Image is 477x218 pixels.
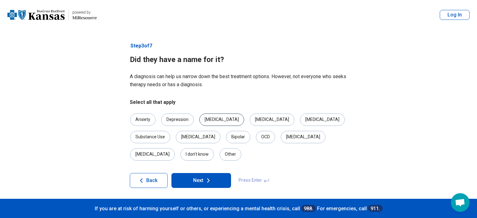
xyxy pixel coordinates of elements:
[130,173,168,188] button: Back
[7,7,65,22] img: Blue Cross Blue Shield Kansas
[171,173,231,188] button: Next
[300,113,345,126] div: [MEDICAL_DATA]
[176,131,220,143] div: [MEDICAL_DATA]
[130,42,347,50] p: Step 3 of 7
[220,148,241,161] div: Other
[180,148,214,161] div: I don’t know
[368,205,383,212] a: 911.
[72,10,97,15] div: powered by
[130,55,347,65] h1: Did they have a name for it?
[130,148,175,161] div: [MEDICAL_DATA]
[130,131,170,143] div: Substance Use
[281,131,325,143] div: [MEDICAL_DATA]
[199,113,244,126] div: [MEDICAL_DATA]
[250,113,294,126] div: [MEDICAL_DATA]
[130,113,156,126] div: Anxiety
[6,205,471,212] p: If you are at risk of harming yourself or others, or experiencing a mental health crisis, call Fo...
[256,131,275,143] div: OCD
[451,193,470,212] div: Open chat
[161,113,194,126] div: Depression
[301,205,316,212] a: 988.
[235,173,273,188] span: Press Enter
[130,99,175,106] legend: Select all that apply
[146,178,157,183] span: Back
[226,131,250,143] div: Bipolar
[130,73,347,89] p: A diagnosis can help us narrow down the best treatment options. However, not everyone who seeks t...
[7,7,97,22] a: Blue Cross Blue Shield Kansaspowered by
[440,10,470,20] button: Log In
